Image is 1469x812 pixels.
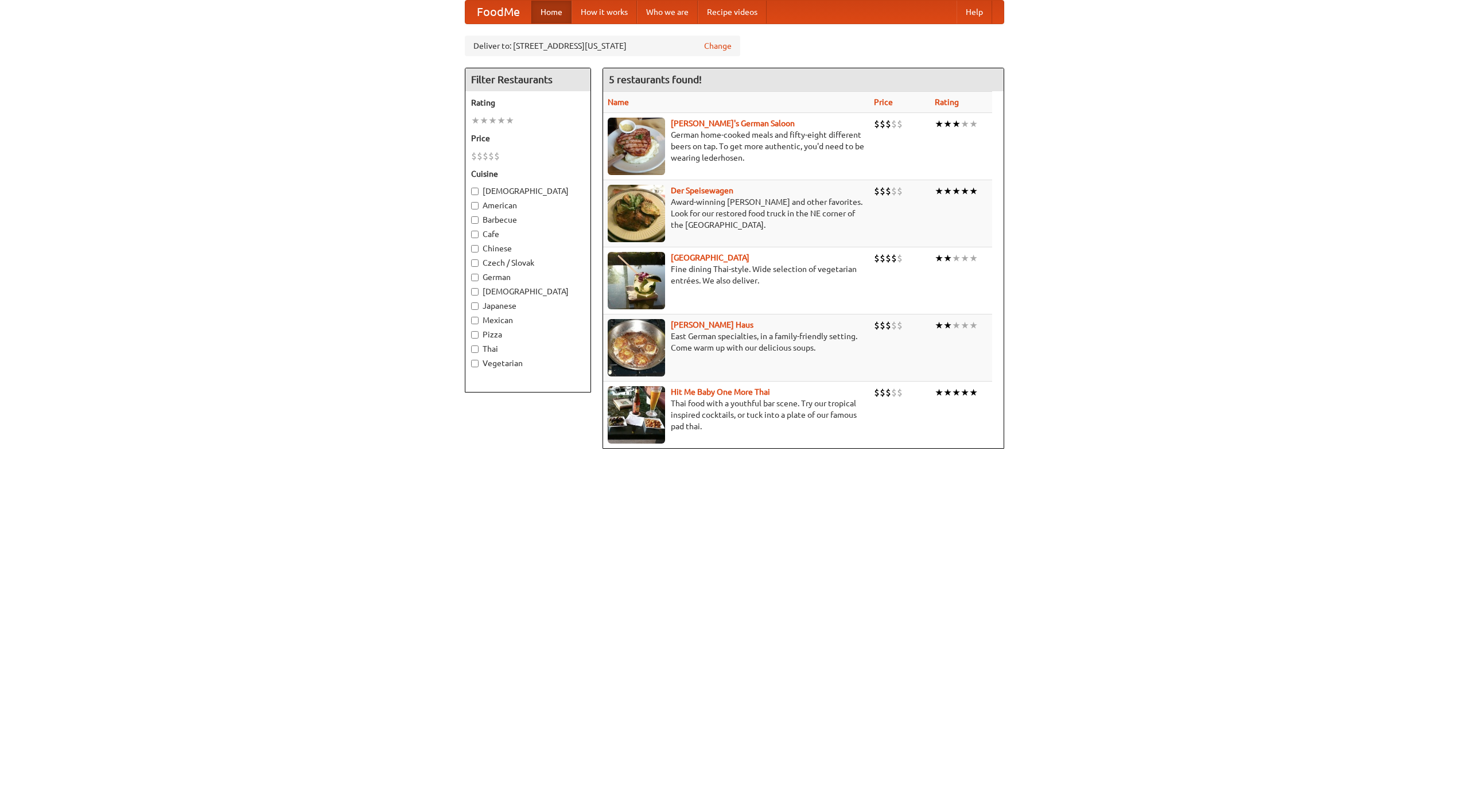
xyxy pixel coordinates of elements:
a: Help [957,1,992,24]
li: $ [885,118,891,130]
li: $ [880,252,885,265]
img: kohlhaus.jpg [608,319,665,376]
li: $ [880,185,885,197]
li: ★ [935,252,943,265]
input: Mexican [471,317,479,324]
li: ★ [935,386,943,399]
li: $ [891,118,897,130]
li: $ [897,386,903,399]
img: speisewagen.jpg [608,185,665,242]
li: ★ [969,319,978,332]
li: ★ [943,252,952,265]
h5: Rating [471,97,585,108]
li: $ [494,150,500,162]
input: Pizza [471,331,479,339]
ng-pluralize: 5 restaurants found! [609,74,702,85]
a: [PERSON_NAME] Haus [671,320,753,329]
a: Recipe videos [698,1,767,24]
li: $ [880,118,885,130]
li: ★ [952,319,961,332]
p: Fine dining Thai-style. Wide selection of vegetarian entrées. We also deliver. [608,263,865,286]
h5: Price [471,133,585,144]
label: Vegetarian [471,358,585,369]
li: ★ [506,114,514,127]
li: ★ [969,118,978,130]
li: $ [874,386,880,399]
label: Mexican [471,314,585,326]
li: $ [885,386,891,399]
li: $ [874,319,880,332]
input: Cafe [471,231,479,238]
li: $ [880,319,885,332]
a: Who we are [637,1,698,24]
p: East German specialties, in a family-friendly setting. Come warm up with our delicious soups. [608,331,865,353]
h4: Filter Restaurants [465,68,590,91]
li: ★ [961,185,969,197]
li: $ [477,150,483,162]
li: ★ [943,185,952,197]
li: ★ [488,114,497,127]
label: Cafe [471,228,585,240]
li: $ [874,118,880,130]
li: ★ [969,185,978,197]
li: $ [874,252,880,265]
input: Thai [471,345,479,353]
li: $ [891,185,897,197]
input: Japanese [471,302,479,310]
label: Barbecue [471,214,585,226]
input: [DEMOGRAPHIC_DATA] [471,288,479,296]
li: $ [885,319,891,332]
a: [GEOGRAPHIC_DATA] [671,253,749,262]
li: ★ [943,319,952,332]
li: ★ [961,118,969,130]
li: ★ [961,319,969,332]
a: Hit Me Baby One More Thai [671,387,770,397]
input: American [471,202,479,209]
li: $ [483,150,488,162]
p: Award-winning [PERSON_NAME] and other favorites. Look for our restored food truck in the NE corne... [608,196,865,231]
label: Czech / Slovak [471,257,585,269]
label: German [471,271,585,283]
img: satay.jpg [608,252,665,309]
li: ★ [961,386,969,399]
li: ★ [952,252,961,265]
li: $ [891,319,897,332]
a: Home [531,1,572,24]
li: $ [885,252,891,265]
img: esthers.jpg [608,118,665,175]
li: $ [897,185,903,197]
p: German home-cooked meals and fifty-eight different beers on tap. To get more authentic, you'd nee... [608,129,865,164]
li: $ [897,319,903,332]
a: Change [704,40,732,52]
li: ★ [969,386,978,399]
b: [PERSON_NAME]'s German Saloon [671,119,795,128]
label: Japanese [471,300,585,312]
a: How it works [572,1,637,24]
label: [DEMOGRAPHIC_DATA] [471,185,585,197]
li: ★ [935,319,943,332]
a: FoodMe [465,1,531,24]
a: Name [608,98,629,107]
li: ★ [943,386,952,399]
li: $ [880,386,885,399]
li: ★ [497,114,506,127]
li: ★ [969,252,978,265]
li: ★ [480,114,488,127]
input: Vegetarian [471,360,479,367]
li: ★ [471,114,480,127]
li: $ [897,118,903,130]
li: $ [874,185,880,197]
label: [DEMOGRAPHIC_DATA] [471,286,585,297]
a: Price [874,98,893,107]
li: ★ [952,185,961,197]
li: $ [471,150,477,162]
li: $ [891,386,897,399]
li: ★ [952,118,961,130]
label: Thai [471,343,585,355]
a: Der Speisewagen [671,186,733,195]
li: ★ [935,118,943,130]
